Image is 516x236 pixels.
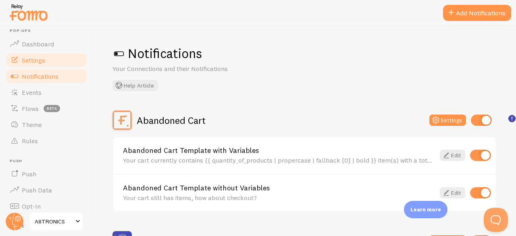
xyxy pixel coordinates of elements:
[112,64,306,73] p: Your Connections and their Notifications
[5,68,88,84] a: Notifications
[35,217,73,226] span: A8TRONICS
[22,202,41,210] span: Opt-In
[22,121,42,129] span: Theme
[137,114,206,127] h2: Abandoned Cart
[123,157,435,164] div: Your cart currently contains {{ quantity_of_products | propercase | fallback [0] | bold }} item(s...
[112,111,132,130] img: Abandoned Cart
[112,80,158,91] button: Help Article
[5,198,88,214] a: Opt-In
[8,2,49,23] img: fomo-relay-logo-orange.svg
[123,194,435,201] div: Your cart still has items, how about checkout?
[22,56,45,64] span: Settings
[22,137,38,145] span: Rules
[10,159,88,164] span: Push
[484,208,508,232] iframe: Help Scout Beacon - Open
[22,40,54,48] span: Dashboard
[5,36,88,52] a: Dashboard
[508,115,516,122] svg: <p>🛍️ For Shopify Users</p><p>To use the <strong>Abandoned Cart with Variables</strong> template,...
[112,45,497,62] h1: Notifications
[5,52,88,68] a: Settings
[22,88,42,96] span: Events
[22,72,58,80] span: Notifications
[404,201,447,218] div: Learn more
[22,104,39,113] span: Flows
[123,147,435,154] a: Abandoned Cart Template with Variables
[5,84,88,100] a: Events
[29,212,83,231] a: A8TRONICS
[5,133,88,149] a: Rules
[5,166,88,182] a: Push
[5,182,88,198] a: Push Data
[440,150,465,161] a: Edit
[410,206,441,213] p: Learn more
[429,115,466,126] button: Settings
[10,28,88,33] span: Pop-ups
[5,100,88,117] a: Flows beta
[22,186,52,194] span: Push Data
[44,105,60,112] span: beta
[440,187,465,198] a: Edit
[123,184,435,192] a: Abandoned Cart Template without Variables
[5,117,88,133] a: Theme
[22,170,36,178] span: Push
